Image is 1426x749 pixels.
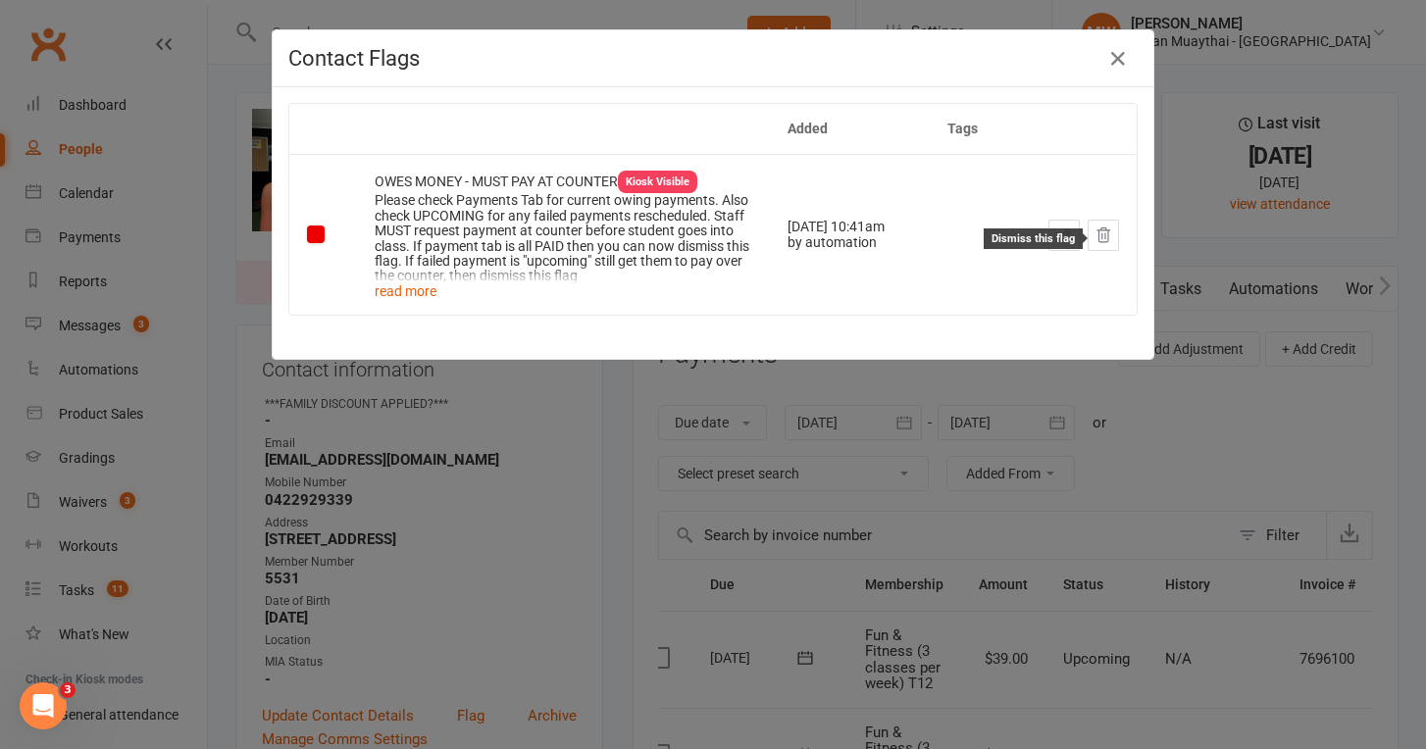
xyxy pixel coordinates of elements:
iframe: Intercom live chat [20,682,67,729]
button: Dismiss this flag [1088,220,1119,251]
div: Kiosk Visible [618,171,697,193]
th: Added [770,104,930,154]
span: 3 [60,682,76,698]
th: Tags [930,104,1009,154]
span: OWES MONEY - MUST PAY AT COUNTER [375,174,697,189]
h4: Contact Flags [288,46,1138,71]
td: [DATE] 10:41am by automation [770,154,930,315]
div: Please check Payments Tab for current owing payments. Also check UPCOMING for any failed payments... [375,193,753,283]
button: Close [1102,43,1134,75]
a: read more [375,283,436,299]
div: Dismiss this flag [984,228,1083,249]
